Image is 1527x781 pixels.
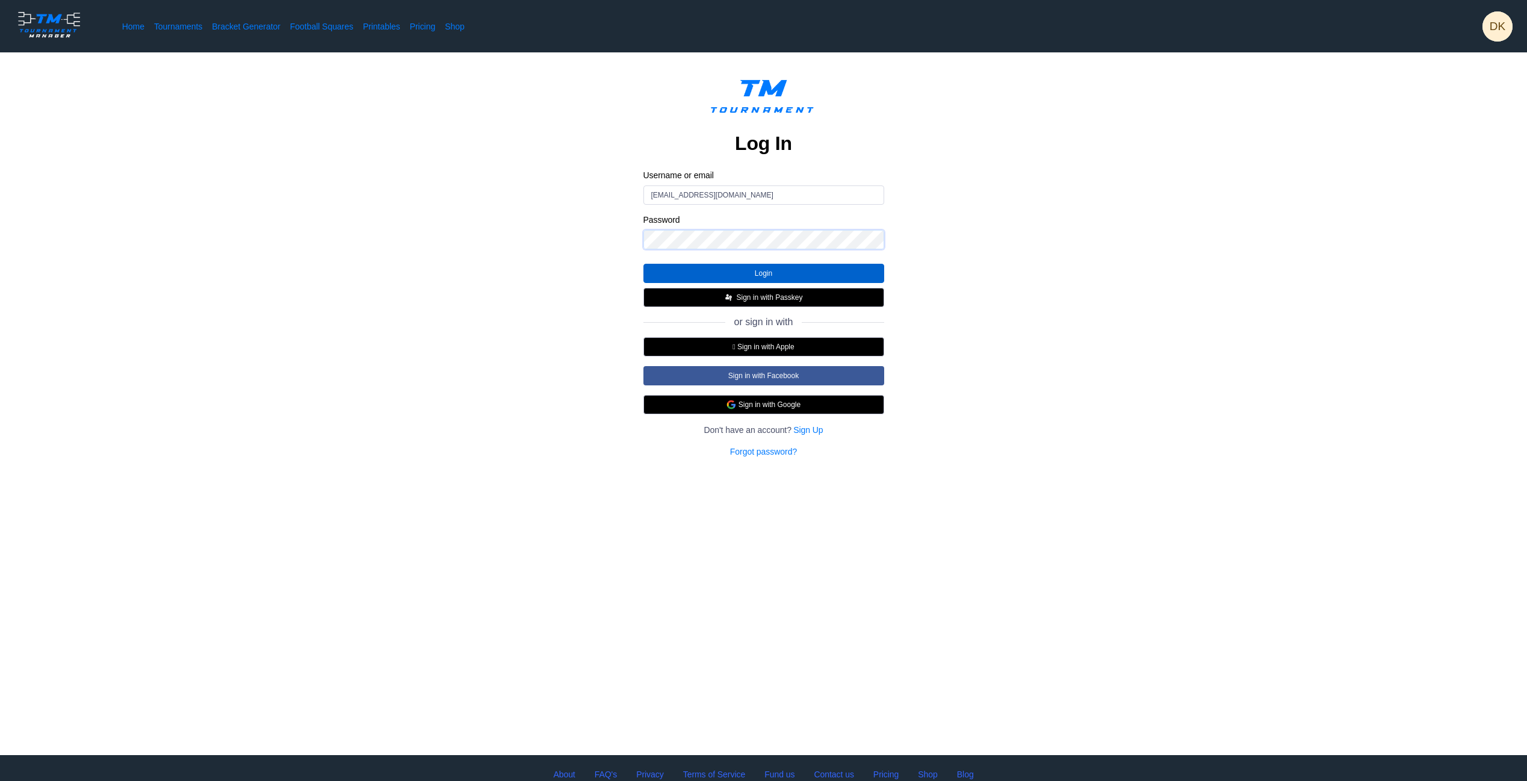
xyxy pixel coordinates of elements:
[643,395,884,414] button: Sign in with Google
[683,767,745,781] a: Terms of Service
[724,293,734,302] img: FIDO_Passkey_mark_A_white.b30a49376ae8d2d8495b153dc42f1869.svg
[793,424,823,436] a: Sign Up
[643,185,884,205] input: username or email
[212,20,280,33] a: Bracket Generator
[734,317,793,328] span: or sign in with
[643,170,884,181] label: Username or email
[918,767,938,781] a: Shop
[553,767,575,781] a: About
[643,264,884,283] button: Login
[957,767,974,781] a: Blog
[595,767,617,781] a: FAQ's
[873,767,899,781] a: Pricing
[445,20,465,33] a: Shop
[643,366,884,385] button: Sign in with Facebook
[643,337,884,356] button:  Sign in with Apple
[764,767,794,781] a: Fund us
[701,72,826,126] img: logo.ffa97a18e3bf2c7d.png
[730,446,797,458] a: Forgot password?
[122,20,144,33] a: Home
[1482,11,1513,42] button: DK
[643,288,884,307] button: Sign in with Passkey
[726,400,736,409] img: google.d7f092af888a54de79ed9c9303d689d7.svg
[363,20,400,33] a: Printables
[154,20,202,33] a: Tournaments
[735,131,792,155] h2: Log In
[814,767,853,781] a: Contact us
[1482,11,1513,42] div: dan kaiser
[643,214,884,225] label: Password
[14,10,84,40] img: logo.ffa97a18e3bf2c7d.png
[290,20,353,33] a: Football Squares
[704,424,791,436] span: Don't have an account?
[410,20,435,33] a: Pricing
[636,767,664,781] a: Privacy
